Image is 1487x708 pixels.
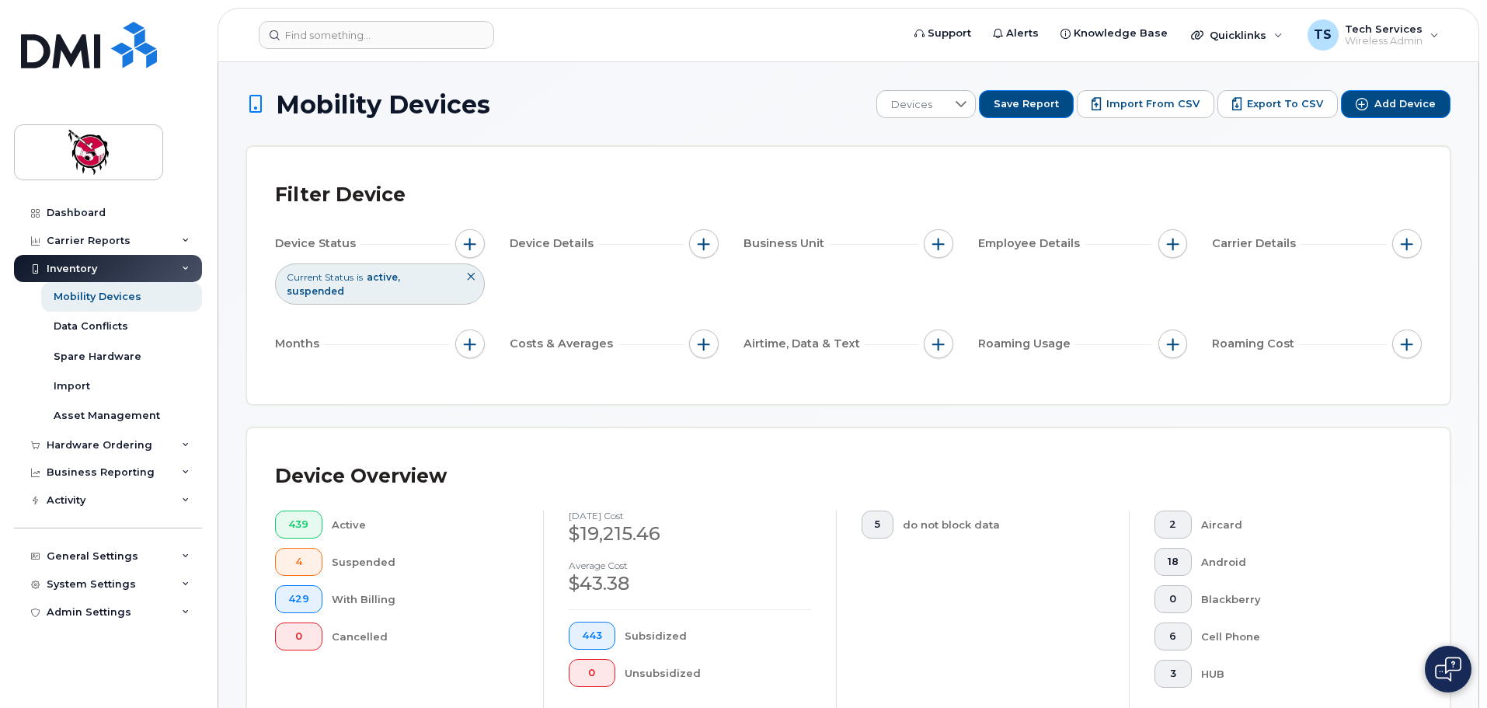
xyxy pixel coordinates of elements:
[569,560,811,570] h4: Average cost
[275,548,322,576] button: 4
[569,659,615,687] button: 0
[332,623,519,650] div: Cancelled
[569,521,811,547] div: $19,215.46
[275,235,360,252] span: Device Status
[332,548,519,576] div: Suspended
[1201,511,1398,539] div: Aircard
[1106,97,1200,111] span: Import from CSV
[978,336,1075,352] span: Roaming Usage
[1201,585,1398,613] div: Blackberry
[994,97,1059,111] span: Save Report
[1168,630,1179,643] span: 6
[569,622,615,650] button: 443
[1212,336,1299,352] span: Roaming Cost
[1201,548,1398,576] div: Android
[1247,97,1323,111] span: Export to CSV
[287,270,353,284] span: Current Status
[1168,556,1179,568] span: 18
[1168,668,1179,680] span: 3
[862,511,893,539] button: 5
[332,585,519,613] div: With Billing
[1341,90,1450,118] button: Add Device
[582,667,602,679] span: 0
[1168,593,1179,605] span: 0
[510,336,618,352] span: Costs & Averages
[1201,623,1398,650] div: Cell Phone
[1212,235,1301,252] span: Carrier Details
[332,511,519,539] div: Active
[288,593,309,605] span: 429
[367,271,400,283] span: active
[275,456,447,497] div: Device Overview
[743,336,865,352] span: Airtime, Data & Text
[978,235,1085,252] span: Employee Details
[1077,90,1214,118] button: Import from CSV
[569,570,811,597] div: $43.38
[1154,623,1192,650] button: 6
[276,91,490,118] span: Mobility Devices
[275,336,324,352] span: Months
[1154,660,1192,688] button: 3
[625,622,812,650] div: Subsidized
[875,518,880,531] span: 5
[979,90,1074,118] button: Save Report
[1374,97,1436,111] span: Add Device
[1217,90,1338,118] button: Export to CSV
[1154,585,1192,613] button: 0
[275,585,322,613] button: 429
[582,630,602,642] span: 443
[569,511,811,521] h4: [DATE] cost
[1154,511,1192,539] button: 2
[1435,657,1461,682] img: Open chat
[288,630,309,643] span: 0
[275,175,406,215] div: Filter Device
[357,270,363,284] span: is
[625,659,812,687] div: Unsubsidized
[877,91,946,119] span: Devices
[288,518,309,531] span: 439
[510,235,598,252] span: Device Details
[743,235,829,252] span: Business Unit
[1201,660,1398,688] div: HUB
[1154,548,1192,576] button: 18
[287,285,344,297] span: suspended
[903,511,1105,539] div: do not block data
[288,556,309,568] span: 4
[1168,518,1179,531] span: 2
[275,623,322,650] button: 0
[275,511,322,539] button: 439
